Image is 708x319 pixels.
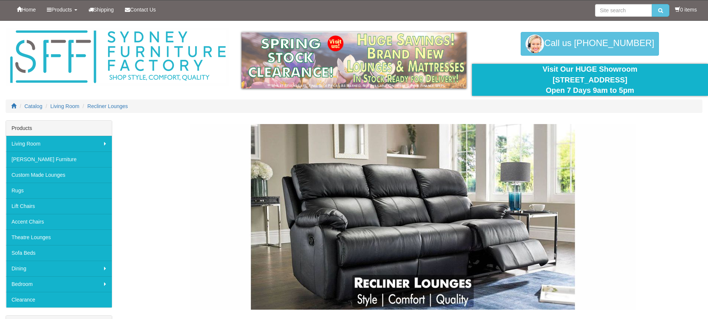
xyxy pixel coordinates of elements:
[130,7,156,13] span: Contact Us
[6,198,112,214] a: Lift Chairs
[51,7,72,13] span: Products
[478,64,702,96] div: Visit Our HUGE Showroom [STREET_ADDRESS] Open 7 Days 9am to 5pm
[11,0,41,19] a: Home
[87,103,128,109] a: Recliner Lounges
[6,214,112,230] a: Accent Chairs
[6,121,112,136] div: Products
[242,32,466,88] img: spring-sale.gif
[595,4,652,17] input: Site search
[6,230,112,245] a: Theatre Lounges
[190,124,636,310] img: Recliner Lounges
[6,261,112,276] a: Dining
[675,6,697,13] li: 0 items
[6,245,112,261] a: Sofa Beds
[6,292,112,307] a: Clearance
[25,103,42,109] a: Catalog
[6,167,112,183] a: Custom Made Lounges
[119,0,161,19] a: Contact Us
[22,7,36,13] span: Home
[94,7,114,13] span: Shipping
[41,0,83,19] a: Products
[6,152,112,167] a: [PERSON_NAME] Furniture
[51,103,80,109] a: Living Room
[83,0,120,19] a: Shipping
[6,28,229,86] img: Sydney Furniture Factory
[6,183,112,198] a: Rugs
[6,276,112,292] a: Bedroom
[6,136,112,152] a: Living Room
